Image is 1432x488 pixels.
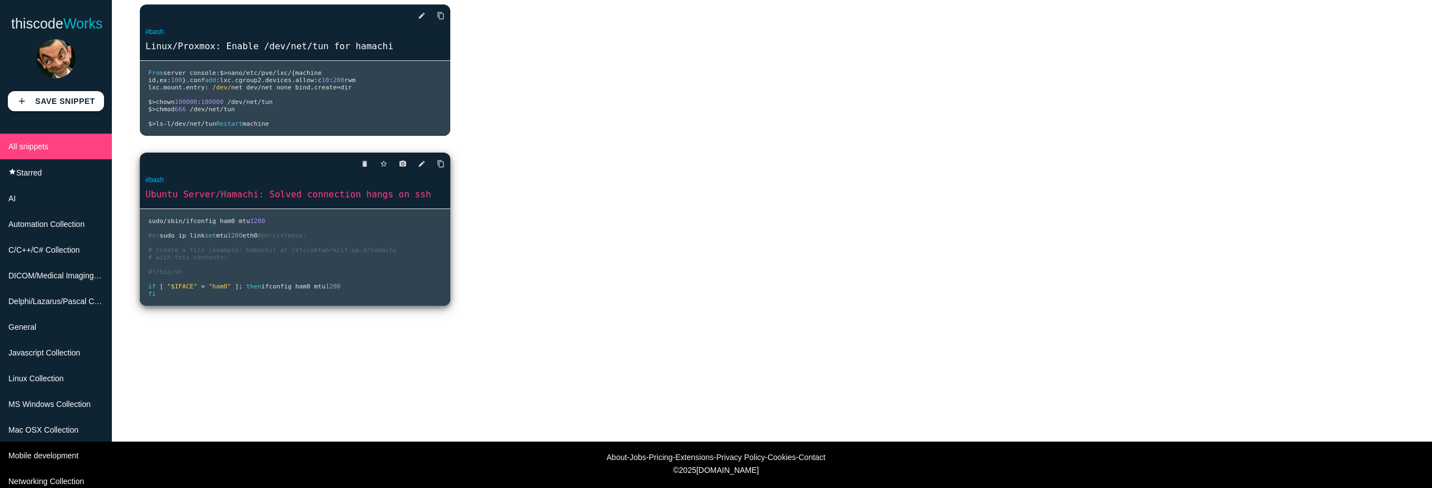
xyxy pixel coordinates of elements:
[171,120,175,127] span: /
[148,69,326,84] span: machine id
[175,106,186,113] span: 666
[428,154,445,174] a: Copy to Clipboard
[8,220,84,229] span: Automation Collection
[220,69,224,77] span: $
[216,120,242,127] span: Restart
[261,69,272,77] span: pve
[288,69,295,77] span: /{
[190,106,194,113] span: /
[159,77,167,84] span: ex
[197,98,201,106] span: :
[314,84,337,91] span: create
[163,217,167,225] span: /
[380,154,388,174] i: star_border
[148,254,227,261] span: # with this contents:
[231,98,242,106] span: dev
[231,77,235,84] span: .
[148,84,352,106] span: dir $
[148,268,182,276] span: #!/bin/sh
[148,98,272,113] span: tun $
[148,232,159,239] span: #or
[36,39,76,78] img: a21f57343261df0f753fde937e9276c0
[8,400,91,409] span: MS Windows Collection
[358,466,1074,475] div: © [DOMAIN_NAME]
[243,98,247,106] span: /
[716,453,765,462] a: Privacy Policy
[148,217,163,225] span: sudo
[8,142,49,151] span: All snippets
[159,84,163,91] span: .
[314,77,318,84] span: :
[242,232,257,239] span: eth0
[228,69,243,77] span: nano
[8,477,84,486] span: Networking Collection
[361,154,369,174] i: delete
[291,77,295,84] span: .
[140,188,450,201] a: Ubuntu Server/Hamachi: Solved connection hangs on ssh
[8,91,104,111] a: addSave Snippet
[276,69,288,77] span: lxc
[190,77,205,84] span: conf
[679,466,696,475] span: 2025
[148,283,156,290] span: if
[257,98,261,106] span: /
[159,283,163,290] span: [
[437,154,445,174] i: content_copy
[209,283,231,290] span: "ham0"
[8,271,130,280] span: DICOM/Medical Imaging Collection
[16,168,42,177] span: Starred
[257,84,261,91] span: /
[148,290,156,297] span: fi
[152,98,156,106] span: >
[8,194,16,203] span: AI
[182,77,190,84] span: }.
[337,84,341,91] span: =
[8,451,78,460] span: Mobile development
[228,98,232,106] span: /
[148,69,163,77] span: From
[140,40,450,53] a: Linux/Proxmox: Enable /dev/net/tun for hamachi
[8,374,64,383] span: Linux Collection
[182,84,186,91] span: .
[798,453,825,462] a: Contact
[326,283,341,290] span: 1200
[257,232,307,239] span: #persistence:
[409,6,426,26] a: edit
[8,168,16,176] i: star
[156,120,163,127] span: ls
[216,232,227,239] span: mtu
[8,348,80,357] span: Javascript Collection
[167,283,197,290] span: "$IFACE"
[418,154,426,174] i: edit
[186,120,190,127] span: /
[145,28,164,36] a: #bash
[261,77,265,84] span: .
[163,84,182,91] span: mount
[235,283,242,290] span: ];
[329,77,333,84] span: :
[186,84,205,91] span: entry
[163,120,167,127] span: -
[186,217,250,225] span: ifconfig ham0 mtu
[8,297,123,306] span: Delphi/Lazarus/Pascal Collection
[261,84,310,91] span: net none bind
[209,106,220,113] span: net
[767,453,796,462] a: Cookies
[606,453,627,462] a: About
[8,245,80,254] span: C/C++/C# Collection
[318,77,322,84] span: c
[6,453,1426,462] div: - - - - - -
[156,98,175,106] span: chown
[201,283,205,290] span: =
[428,6,445,26] a: Copy to Clipboard
[418,6,426,26] i: edit
[399,154,407,174] i: photo_camera
[261,283,326,290] span: ifconfig ham0 mtu
[675,453,713,462] a: Extensions
[220,106,224,113] span: /
[235,77,261,84] span: cgroup2
[246,283,261,290] span: then
[156,106,175,113] span: chmod
[213,84,232,91] span: /dev/
[167,77,171,84] span: :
